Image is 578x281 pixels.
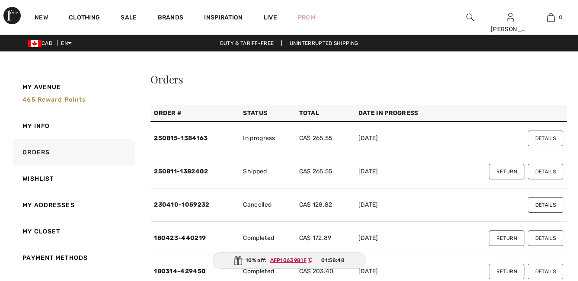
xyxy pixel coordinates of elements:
a: Wishlist [11,166,135,192]
span: 0 [559,13,562,21]
button: Details [528,264,563,279]
td: [DATE] [355,121,450,155]
td: CA$ 265.55 [296,121,355,155]
a: 250815-1384163 [154,134,208,142]
div: [PERSON_NAME] [491,25,530,34]
img: Gift.svg [233,256,242,265]
td: In progress [240,121,295,155]
div: 10% off: [212,252,366,269]
td: [DATE] [355,188,450,222]
a: 230410-1059232 [154,201,209,208]
a: New [35,14,48,23]
button: Details [528,131,563,146]
td: Completed [240,222,295,255]
th: Status [240,105,295,121]
th: Total [296,105,355,121]
button: Details [528,164,563,179]
a: 180423-440219 [154,234,206,242]
span: CAD [28,40,56,46]
a: Sign In [507,13,514,21]
span: My Avenue [22,83,61,92]
button: Return [489,164,524,179]
a: My Info [11,113,135,139]
a: My Closet [11,218,135,245]
img: My Info [507,12,514,22]
th: Order # [150,105,240,121]
span: 01:58:48 [321,256,344,264]
td: CA$ 265.55 [296,155,355,188]
a: 250811-1382402 [154,168,208,175]
span: Inspiration [204,14,243,23]
a: Live [264,13,277,22]
div: Orders [150,74,567,84]
span: EN [61,40,72,46]
img: My Bag [547,12,555,22]
td: Cancelled [240,188,295,222]
a: 0 [531,12,571,22]
a: Prom [298,13,315,22]
button: Details [528,230,563,246]
img: 1ère Avenue [3,7,21,24]
td: CA$ 172.89 [296,222,355,255]
img: search the website [466,12,474,22]
td: [DATE] [355,222,450,255]
td: Shipped [240,155,295,188]
ins: AFP1063981F [270,257,307,263]
td: CA$ 128.82 [296,188,355,222]
img: Canadian Dollar [28,40,42,47]
a: My Addresses [11,192,135,218]
a: Payment Methods [11,245,135,271]
button: Return [489,264,524,279]
a: Orders [11,139,135,166]
a: Clothing [69,14,100,23]
th: Date in Progress [355,105,450,121]
span: 465 Reward points [22,96,86,103]
button: Return [489,230,524,246]
a: Sale [121,14,137,23]
a: 180314-429450 [154,268,206,275]
button: Details [528,197,563,213]
td: [DATE] [355,155,450,188]
a: Brands [158,14,184,23]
